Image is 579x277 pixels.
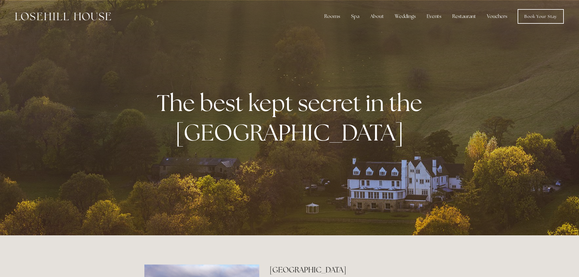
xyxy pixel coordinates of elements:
[422,10,446,23] div: Events
[518,9,564,24] a: Book Your Stay
[270,265,435,275] h2: [GEOGRAPHIC_DATA]
[447,10,481,23] div: Restaurant
[346,10,364,23] div: Spa
[319,10,345,23] div: Rooms
[157,88,427,147] strong: The best kept secret in the [GEOGRAPHIC_DATA]
[482,10,512,23] a: Vouchers
[15,12,111,20] img: Losehill House
[365,10,389,23] div: About
[390,10,421,23] div: Weddings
